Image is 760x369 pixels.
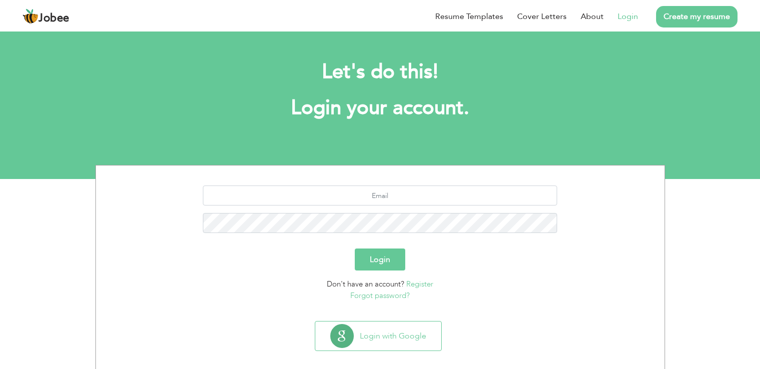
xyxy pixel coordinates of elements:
button: Login with Google [315,321,441,350]
button: Login [355,248,405,270]
a: Cover Letters [517,10,567,22]
a: Register [406,279,433,289]
input: Email [203,185,557,205]
a: Jobee [22,8,69,24]
img: jobee.io [22,8,38,24]
span: Jobee [38,13,69,24]
a: Login [618,10,638,22]
a: Forgot password? [350,290,410,300]
a: About [581,10,604,22]
h1: Login your account. [110,95,650,121]
h2: Let's do this! [110,59,650,85]
a: Resume Templates [435,10,503,22]
span: Don't have an account? [327,279,404,289]
a: Create my resume [656,6,738,27]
